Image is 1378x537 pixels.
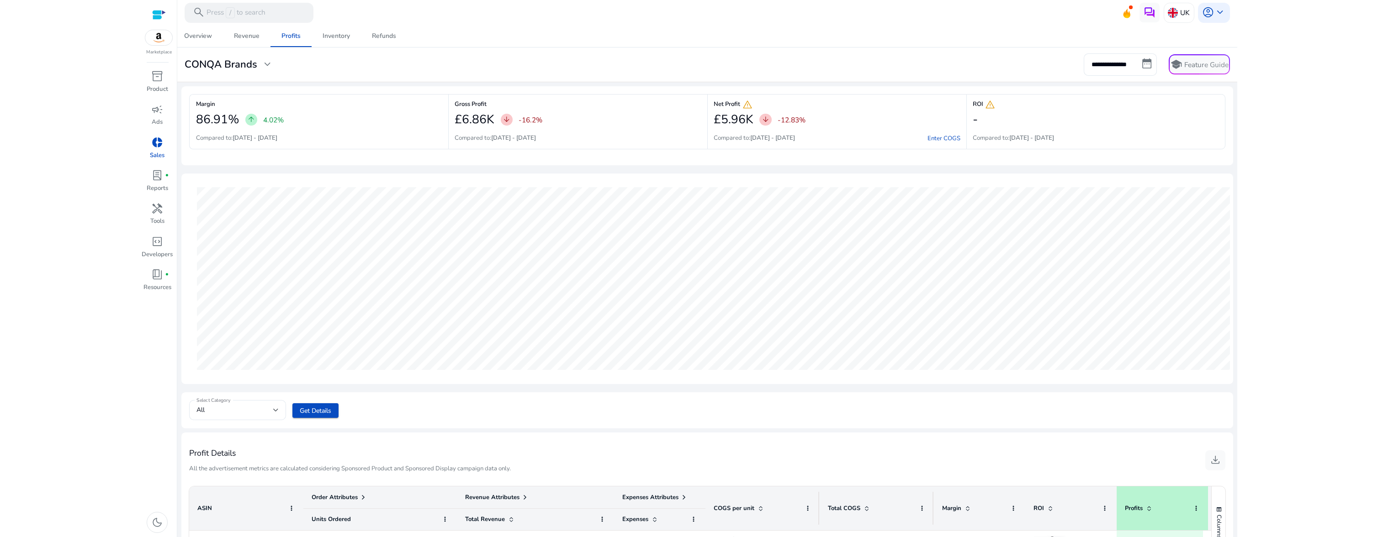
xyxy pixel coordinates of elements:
[927,135,960,143] a: Enter COGS
[141,267,174,300] a: book_4fiber_manual_recordResources
[1169,54,1230,74] button: schoolFeature Guide
[750,134,795,142] b: [DATE] - [DATE]
[151,169,163,181] span: lab_profile
[1180,5,1190,21] p: UK
[196,397,230,404] mat-label: Select Category
[714,504,754,512] span: COGS per unit
[714,112,753,127] h2: £5.96K
[207,7,265,18] p: Press to search
[185,58,257,70] h3: CONQA Brands
[151,268,163,280] span: book_4
[491,134,536,142] b: [DATE] - [DATE]
[151,203,163,215] span: handyman
[519,115,542,125] p: -16.2%
[263,115,284,125] p: 4.02%
[714,134,795,143] p: Compared to:
[141,101,174,134] a: campaignAds
[184,33,212,39] div: Overview
[233,134,277,142] b: [DATE] - [DATE]
[973,134,1054,143] p: Compared to:
[622,515,648,523] span: Expenses
[261,58,273,70] span: expand_more
[141,135,174,168] a: donut_smallSales
[247,116,255,124] span: arrow_upward
[143,283,171,292] p: Resources
[189,464,511,474] p: All the advertisement metrics are calculated considering Sponsored Product and Sponsored Display ...
[778,115,806,125] p: -12.83%
[942,504,961,512] span: Margin
[1214,6,1226,18] span: keyboard_arrow_down
[165,273,169,277] span: fiber_manual_record
[197,504,212,512] span: ASIN
[141,200,174,233] a: handymanTools
[281,33,301,39] div: Profits
[292,403,339,418] button: Get Details
[300,406,331,416] span: Get Details
[196,104,442,105] h6: Margin
[455,104,701,105] h6: Gross Profit
[147,85,168,94] p: Product
[1125,504,1143,512] span: Profits
[146,49,172,56] p: Marketplace
[372,33,396,39] div: Refunds
[151,516,163,528] span: dark_mode
[1009,134,1054,142] b: [DATE] - [DATE]
[142,250,173,259] p: Developers
[455,134,536,143] p: Compared to:
[1209,454,1221,466] span: download
[165,174,169,178] span: fiber_manual_record
[465,515,505,523] span: Total Revenue
[151,70,163,82] span: inventory_2
[1184,60,1229,70] p: Feature Guide
[973,104,1219,105] h6: ROI
[1170,58,1182,70] span: school
[152,118,163,127] p: Ads
[455,112,494,127] h2: £6.86K
[762,116,770,124] span: arrow_downward
[141,68,174,101] a: inventory_2Product
[189,448,511,458] h4: Profit Details
[196,134,277,143] p: Compared to:
[226,7,234,18] span: /
[312,493,358,501] span: Order Attributes
[151,104,163,116] span: campaign
[714,104,960,105] h6: Net Profit
[1168,8,1178,18] img: uk.svg
[141,168,174,200] a: lab_profilefiber_manual_recordReports
[503,116,511,124] span: arrow_downward
[1033,504,1044,512] span: ROI
[1205,450,1225,470] button: download
[312,515,351,523] span: Units Ordered
[323,33,350,39] div: Inventory
[196,405,205,414] span: All
[193,6,205,18] span: search
[622,493,678,501] span: Expenses Attributes
[141,234,174,267] a: code_blocksDevelopers
[145,30,173,45] img: amazon.svg
[150,217,164,226] p: Tools
[828,504,860,512] span: Total COGS
[973,112,978,127] h2: -
[985,100,995,110] span: warning
[150,151,164,160] p: Sales
[1202,6,1214,18] span: account_circle
[151,137,163,148] span: donut_small
[465,493,519,501] span: Revenue Attributes
[151,236,163,247] span: code_blocks
[147,184,168,193] p: Reports
[742,100,753,110] span: warning
[196,112,239,127] h2: 86.91%
[234,33,260,39] div: Revenue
